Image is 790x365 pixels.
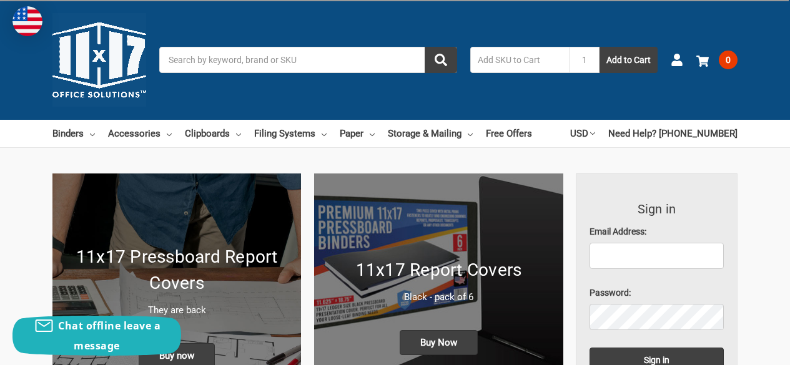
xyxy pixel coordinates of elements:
p: They are back [66,303,288,318]
a: Clipboards [185,120,241,147]
a: USD [570,120,595,147]
label: Email Address: [590,225,724,238]
a: Binders [52,120,95,147]
span: 0 [719,51,738,69]
a: Paper [340,120,375,147]
a: 0 [696,44,738,76]
a: Free Offers [486,120,532,147]
h1: 11x17 Report Covers [327,257,550,283]
a: Filing Systems [254,120,327,147]
input: Search by keyword, brand or SKU [159,47,457,73]
span: Chat offline leave a message [58,319,160,353]
a: Accessories [108,120,172,147]
p: Black - pack of 6 [327,290,550,304]
span: Buy Now [400,330,478,355]
a: Storage & Mailing [388,120,473,147]
img: 11x17.com [52,13,146,107]
h1: 11x17 Pressboard Report Covers [66,244,288,296]
button: Chat offline leave a message [12,316,181,356]
label: Password: [590,286,724,299]
h3: Sign in [590,200,724,218]
input: Add SKU to Cart [470,47,570,73]
button: Add to Cart [600,47,658,73]
a: Need Help? [PHONE_NUMBER] [608,120,738,147]
img: duty and tax information for United States [12,6,42,36]
iframe: Google Customer Reviews [687,331,790,365]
